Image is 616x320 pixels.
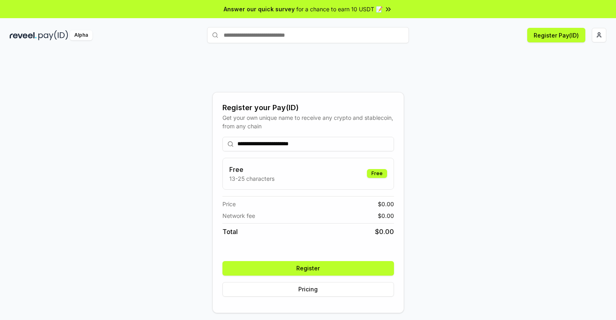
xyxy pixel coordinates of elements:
[222,227,238,236] span: Total
[229,165,274,174] h3: Free
[229,174,274,183] p: 13-25 characters
[70,30,92,40] div: Alpha
[10,30,37,40] img: reveel_dark
[375,227,394,236] span: $ 0.00
[378,211,394,220] span: $ 0.00
[527,28,585,42] button: Register Pay(ID)
[222,282,394,297] button: Pricing
[38,30,68,40] img: pay_id
[222,102,394,113] div: Register your Pay(ID)
[222,261,394,276] button: Register
[367,169,387,178] div: Free
[378,200,394,208] span: $ 0.00
[222,200,236,208] span: Price
[222,113,394,130] div: Get your own unique name to receive any crypto and stablecoin, from any chain
[222,211,255,220] span: Network fee
[296,5,383,13] span: for a chance to earn 10 USDT 📝
[224,5,295,13] span: Answer our quick survey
